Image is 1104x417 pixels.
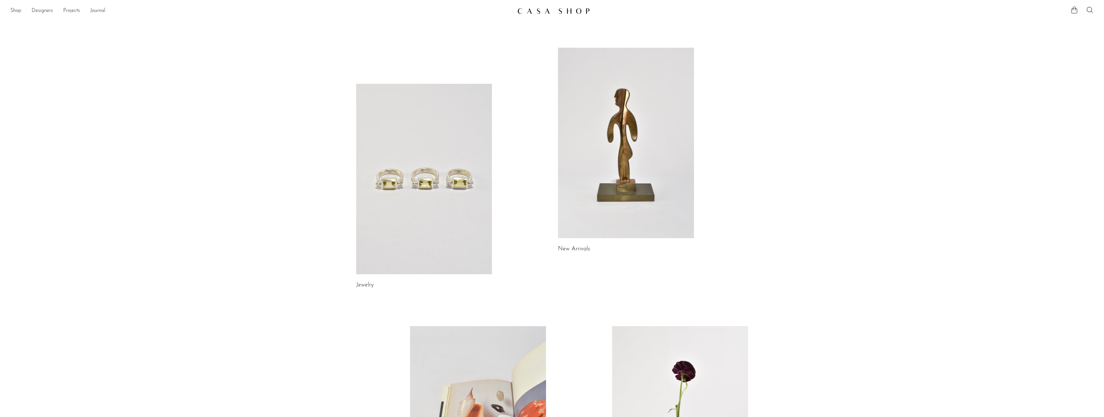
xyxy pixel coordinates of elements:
[558,246,590,252] a: New Arrivals
[10,7,21,15] a: Shop
[10,5,512,16] nav: Desktop navigation
[356,282,374,288] a: Jewelry
[63,7,80,15] a: Projects
[10,5,512,16] ul: NEW HEADER MENU
[90,7,105,15] a: Journal
[32,7,53,15] a: Designers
